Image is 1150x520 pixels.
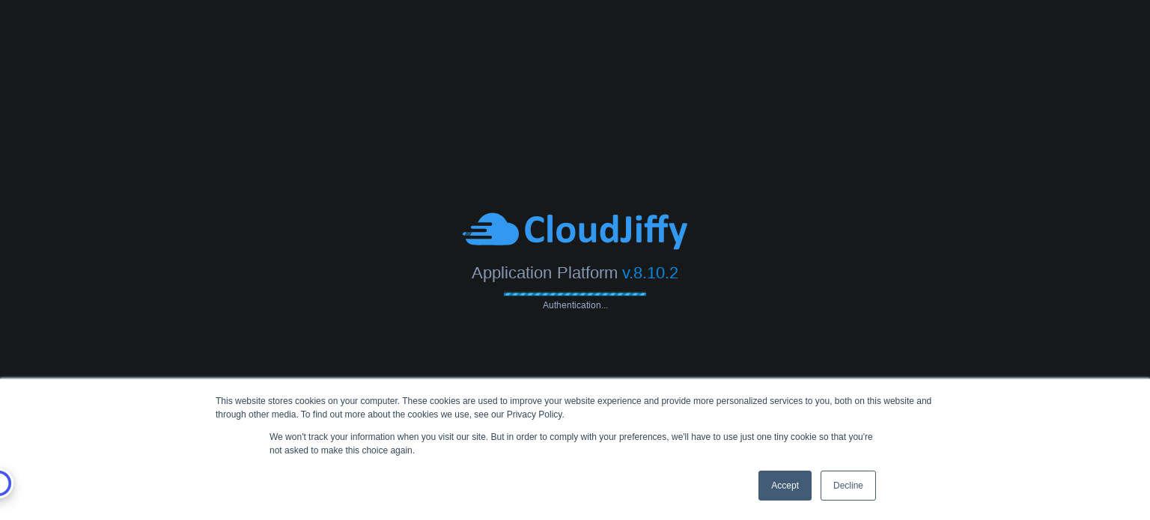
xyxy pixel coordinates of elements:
[821,471,876,501] a: Decline
[758,471,812,501] a: Accept
[463,210,687,251] img: CloudJiffy-Blue.svg
[543,299,608,310] span: Authentication...
[270,430,880,457] p: We won't track your information when you visit our site. But in order to comply with your prefere...
[472,263,617,281] span: Application Platform
[622,263,678,281] span: v.8.10.2
[216,394,934,421] div: This website stores cookies on your computer. These cookies are used to improve your website expe...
